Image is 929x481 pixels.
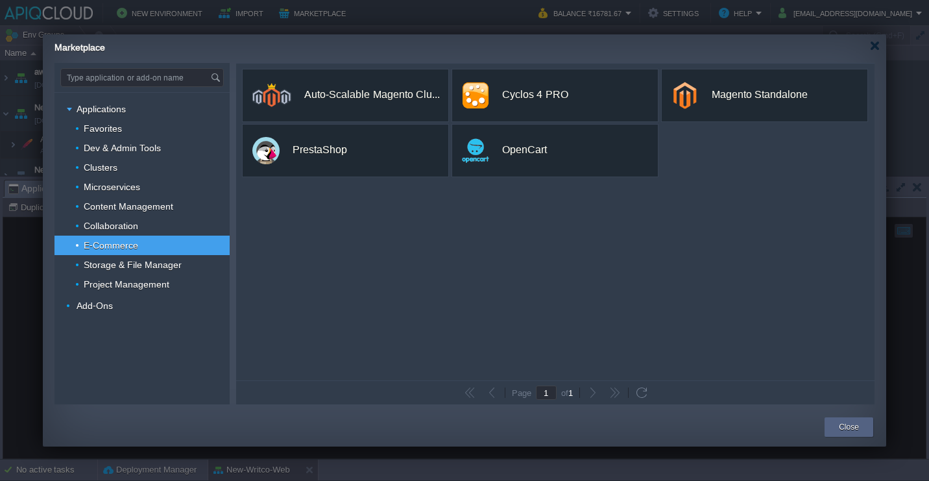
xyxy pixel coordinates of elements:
[462,82,489,109] img: cyclos.png
[507,388,536,397] div: Page
[252,83,291,107] img: magento-enterprise-small-v2.png
[75,103,128,115] a: Applications
[502,136,547,164] div: OpenCart
[462,137,489,164] img: opencart.png
[839,421,859,434] button: Close
[54,42,105,53] span: Marketplace
[568,388,573,398] span: 1
[82,240,140,251] a: E-Commerce
[82,142,163,154] a: Dev & Admin Tools
[557,388,577,398] div: of
[502,81,568,108] div: Cyclos 4 PRO
[82,278,171,290] a: Project Management
[304,81,440,108] div: Auto-Scalable Magento Cluster v2
[82,123,124,134] a: Favorites
[82,220,140,232] a: Collaboration
[252,137,280,164] img: presta.svg
[82,201,175,212] a: Content Management
[75,300,115,312] a: Add-Ons
[712,81,808,108] div: Magento Standalone
[293,136,347,164] div: PrestaShop
[82,259,184,271] a: Storage & File Manager
[82,162,119,173] a: Clusters
[671,82,699,109] img: magento.png
[82,181,142,193] a: Microservices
